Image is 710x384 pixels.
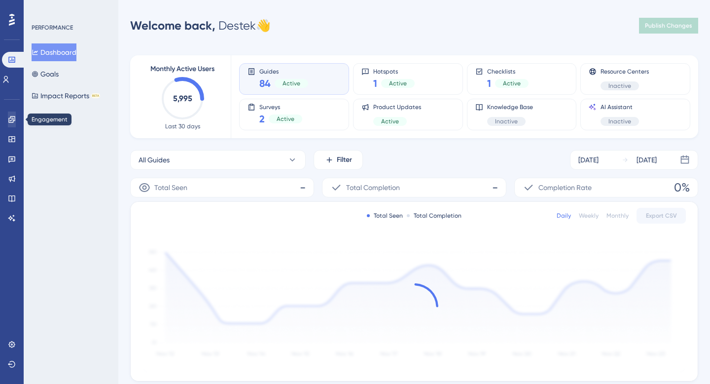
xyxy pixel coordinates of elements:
[578,154,599,166] div: [DATE]
[91,93,100,98] div: BETA
[492,180,498,195] span: -
[139,154,170,166] span: All Guides
[579,212,599,220] div: Weekly
[557,212,571,220] div: Daily
[645,22,692,30] span: Publish Changes
[130,18,271,34] div: Destek 👋
[32,24,73,32] div: PERFORMANCE
[337,154,352,166] span: Filter
[259,77,271,90] span: 84
[608,82,631,90] span: Inactive
[373,103,421,111] span: Product Updates
[637,154,657,166] div: [DATE]
[367,212,403,220] div: Total Seen
[259,112,265,126] span: 2
[300,180,306,195] span: -
[314,150,363,170] button: Filter
[487,77,491,90] span: 1
[674,180,690,195] span: 0%
[601,68,649,76] span: Resource Centers
[173,94,192,103] text: 5,995
[646,212,677,220] span: Export CSV
[346,182,400,193] span: Total Completion
[389,79,407,87] span: Active
[601,103,639,111] span: AI Assistant
[259,68,308,75] span: Guides
[277,115,294,123] span: Active
[487,68,529,75] span: Checklists
[606,212,629,220] div: Monthly
[538,182,592,193] span: Completion Rate
[259,103,302,110] span: Surveys
[154,182,187,193] span: Total Seen
[381,117,399,125] span: Active
[503,79,521,87] span: Active
[637,208,686,224] button: Export CSV
[608,117,631,125] span: Inactive
[32,65,59,83] button: Goals
[130,150,306,170] button: All Guides
[150,63,214,75] span: Monthly Active Users
[165,122,200,130] span: Last 30 days
[487,103,533,111] span: Knowledge Base
[407,212,461,220] div: Total Completion
[130,18,215,33] span: Welcome back,
[495,117,518,125] span: Inactive
[32,87,100,105] button: Impact ReportsBETA
[373,77,377,90] span: 1
[373,68,415,75] span: Hotspots
[283,79,300,87] span: Active
[32,43,76,61] button: Dashboard
[639,18,698,34] button: Publish Changes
